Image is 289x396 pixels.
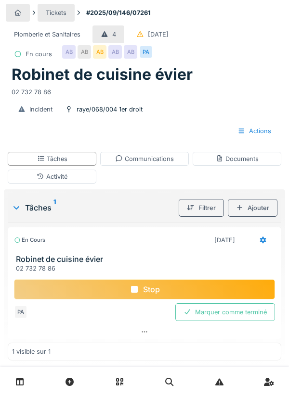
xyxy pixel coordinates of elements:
h3: Robinet de cuisine évier [16,255,277,264]
div: PA [139,45,153,59]
div: Filtrer [179,199,224,217]
div: Ajouter [228,199,277,217]
div: AB [78,45,91,59]
div: Actions [229,122,279,140]
div: Tâches [37,154,67,163]
strong: #2025/09/146/07261 [82,8,155,17]
div: Marquer comme terminé [175,303,275,321]
div: Activité [37,172,67,181]
div: 1 visible sur 1 [12,347,51,356]
h1: Robinet de cuisine évier [12,65,193,84]
div: En cours [26,49,52,59]
div: AB [93,45,106,59]
div: 02 732 78 86 [12,84,277,97]
div: Stop [14,279,275,299]
div: Tickets [46,8,66,17]
div: [DATE] [214,235,235,245]
div: 4 [112,30,116,39]
div: raye/068/004 1er droit [77,105,143,114]
div: AB [62,45,76,59]
div: AB [124,45,137,59]
div: En cours [14,236,45,244]
div: Documents [216,154,259,163]
div: Communications [115,154,174,163]
div: AB [108,45,122,59]
div: Incident [29,105,53,114]
div: Plomberie et Sanitaires [14,30,80,39]
div: Tâches [12,202,175,213]
sup: 1 [53,202,56,213]
div: PA [14,305,27,319]
div: [DATE] [148,30,169,39]
div: 02 732 78 86 [16,264,277,273]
